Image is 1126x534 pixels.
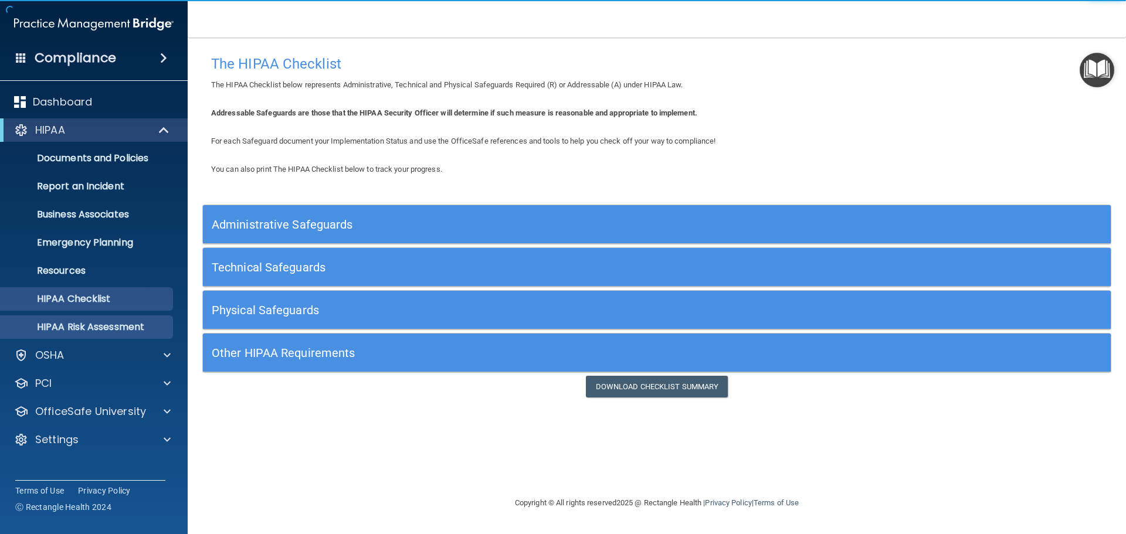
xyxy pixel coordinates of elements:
span: For each Safeguard document your Implementation Status and use the OfficeSafe references and tool... [211,137,715,145]
b: Addressable Safeguards are those that the HIPAA Security Officer will determine if such measure i... [211,108,697,117]
p: Dashboard [33,95,92,109]
p: HIPAA Checklist [8,293,168,305]
p: HIPAA [35,123,65,137]
div: Copyright © All rights reserved 2025 @ Rectangle Health | | [443,484,871,522]
button: Open Resource Center [1080,53,1114,87]
span: You can also print The HIPAA Checklist below to track your progress. [211,165,442,174]
a: HIPAA [14,123,170,137]
a: OfficeSafe University [14,404,171,419]
a: Privacy Policy [78,485,131,496]
a: PCI [14,376,171,390]
p: Business Associates [8,209,168,220]
img: dashboard.aa5b2476.svg [14,96,26,108]
a: Privacy Policy [705,498,751,507]
p: Settings [35,433,79,447]
p: Documents and Policies [8,152,168,164]
span: Ⓒ Rectangle Health 2024 [15,501,111,513]
span: The HIPAA Checklist below represents Administrative, Technical and Physical Safeguards Required (... [211,80,683,89]
img: PMB logo [14,12,174,36]
p: Report an Incident [8,181,168,192]
p: Emergency Planning [8,237,168,249]
p: Resources [8,265,168,277]
h5: Administrative Safeguards [212,218,875,231]
a: Terms of Use [754,498,799,507]
a: Dashboard [14,95,171,109]
a: OSHA [14,348,171,362]
h5: Technical Safeguards [212,261,875,274]
p: OfficeSafe University [35,404,146,419]
h4: The HIPAA Checklist [211,56,1103,72]
h5: Other HIPAA Requirements [212,346,875,359]
h4: Compliance [35,50,116,66]
a: Terms of Use [15,485,64,496]
p: HIPAA Risk Assessment [8,321,168,333]
h5: Physical Safeguards [212,304,875,317]
a: Settings [14,433,171,447]
p: OSHA [35,348,65,362]
p: PCI [35,376,52,390]
a: Download Checklist Summary [586,376,728,397]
